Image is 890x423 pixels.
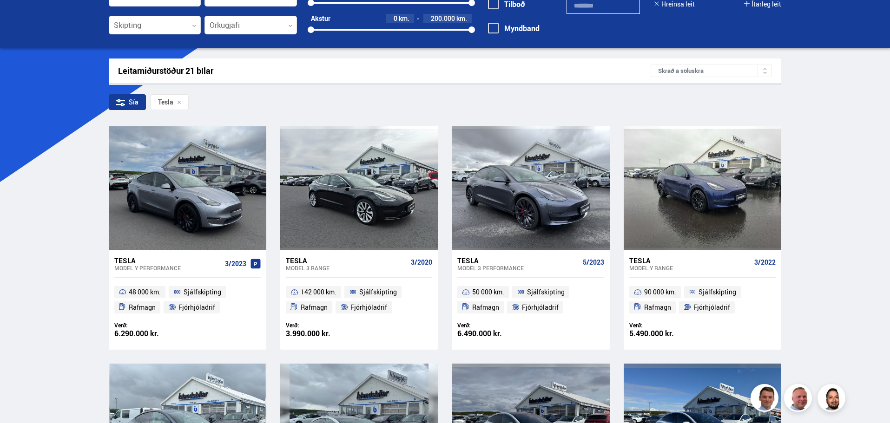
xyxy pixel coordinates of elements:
[629,330,703,338] div: 5.490.000 kr.
[311,15,330,22] div: Akstur
[488,24,540,33] label: Myndband
[754,259,776,266] span: 3/2022
[286,265,407,271] div: Model 3 RANGE
[114,330,188,338] div: 6.290.000 kr.
[472,286,504,298] span: 50 000 km.
[819,385,847,413] img: nhp88E3Fdnt1Opn2.png
[785,385,813,413] img: siFngHWaQ9KaOqBr.png
[693,302,730,313] span: Fjórhjóladrif
[629,265,751,271] div: Model Y RANGE
[301,302,328,313] span: Rafmagn
[644,286,676,298] span: 90 000 km.
[472,302,499,313] span: Rafmagn
[644,302,671,313] span: Rafmagn
[744,0,781,8] button: Ítarleg leit
[225,260,246,267] span: 3/2023
[527,286,565,298] span: Sjálfskipting
[411,259,432,266] span: 3/2020
[7,4,35,32] button: Open LiveChat chat widget
[452,250,609,350] a: Tesla Model 3 PERFORMANCE 5/2023 50 000 km. Sjálfskipting Rafmagn Fjórhjóladrif Verð: 6.490.000 kr.
[522,302,559,313] span: Fjórhjóladrif
[158,98,173,106] span: Tesla
[399,15,409,22] span: km.
[350,302,387,313] span: Fjórhjóladrif
[184,286,221,298] span: Sjálfskipting
[654,0,695,8] button: Hreinsa leit
[457,322,531,329] div: Verð:
[286,256,407,265] div: Tesla
[286,330,359,338] div: 3.990.000 kr.
[752,385,780,413] img: FbJEzSuNWCJXmdc-.webp
[129,302,156,313] span: Rafmagn
[114,322,188,329] div: Verð:
[109,94,146,110] div: Sía
[457,265,579,271] div: Model 3 PERFORMANCE
[457,256,579,265] div: Tesla
[286,322,359,329] div: Verð:
[359,286,397,298] span: Sjálfskipting
[114,256,221,265] div: Tesla
[118,66,651,76] div: Leitarniðurstöður 21 bílar
[394,14,397,23] span: 0
[456,15,467,22] span: km.
[114,265,221,271] div: Model Y PERFORMANCE
[280,250,438,350] a: Tesla Model 3 RANGE 3/2020 142 000 km. Sjálfskipting Rafmagn Fjórhjóladrif Verð: 3.990.000 kr.
[178,302,215,313] span: Fjórhjóladrif
[651,65,772,77] div: Skráð á söluskrá
[431,14,455,23] span: 200.000
[629,256,751,265] div: Tesla
[624,250,781,350] a: Tesla Model Y RANGE 3/2022 90 000 km. Sjálfskipting Rafmagn Fjórhjóladrif Verð: 5.490.000 kr.
[457,330,531,338] div: 6.490.000 kr.
[129,286,161,298] span: 48 000 km.
[583,259,604,266] span: 5/2023
[301,286,336,298] span: 142 000 km.
[109,250,266,350] a: Tesla Model Y PERFORMANCE 3/2023 48 000 km. Sjálfskipting Rafmagn Fjórhjóladrif Verð: 6.290.000 kr.
[629,322,703,329] div: Verð:
[699,286,736,298] span: Sjálfskipting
